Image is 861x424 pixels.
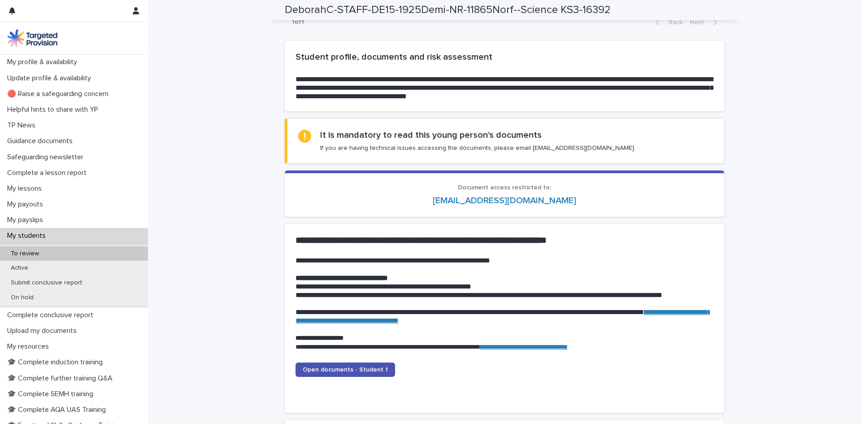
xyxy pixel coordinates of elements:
[320,144,635,152] p: If you are having technical issues accessing the documents, please email [EMAIL_ADDRESS][DOMAIN_N...
[4,137,80,145] p: Guidance documents
[4,184,49,193] p: My lessons
[4,74,98,83] p: Update profile & availability
[320,130,542,140] h2: It is mandatory to read this young person's documents
[4,294,41,302] p: On hold
[458,184,551,191] span: Document access restricted to:
[296,52,713,62] h2: Student profile, documents and risk assessment
[285,4,611,17] h2: DeborahC-STAFF-DE15-1925Demi-NR-11865Norf--Science KS3-16392
[4,58,84,66] p: My profile & availability
[663,19,683,26] span: Back
[285,11,311,33] p: 1 of 1
[4,169,94,177] p: Complete a lesson report
[4,200,50,209] p: My payouts
[4,250,46,258] p: To review
[4,342,56,351] p: My resources
[4,390,100,398] p: 🎓 Complete SEMH training
[4,264,35,272] p: Active
[4,121,43,130] p: TP News
[296,363,395,377] a: Open documents - Student 1
[690,19,709,26] span: Next
[4,327,84,335] p: Upload my documents
[4,232,53,240] p: My students
[648,18,686,26] button: Back
[7,29,57,47] img: M5nRWzHhSzIhMunXDL62
[686,18,724,26] button: Next
[4,90,116,98] p: 🔴 Raise a safeguarding concern
[4,374,120,383] p: 🎓 Complete further training Q&A
[4,311,100,319] p: Complete conclusive report
[303,367,388,373] span: Open documents - Student 1
[4,216,50,224] p: My payslips
[4,105,105,114] p: Helpful hints to share with YP
[4,358,110,367] p: 🎓 Complete induction training
[4,406,113,414] p: 🎓 Complete AQA UAS Training
[433,196,576,205] a: [EMAIL_ADDRESS][DOMAIN_NAME]
[4,153,91,162] p: Safeguarding newsletter
[4,279,89,287] p: Submit conclusive report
